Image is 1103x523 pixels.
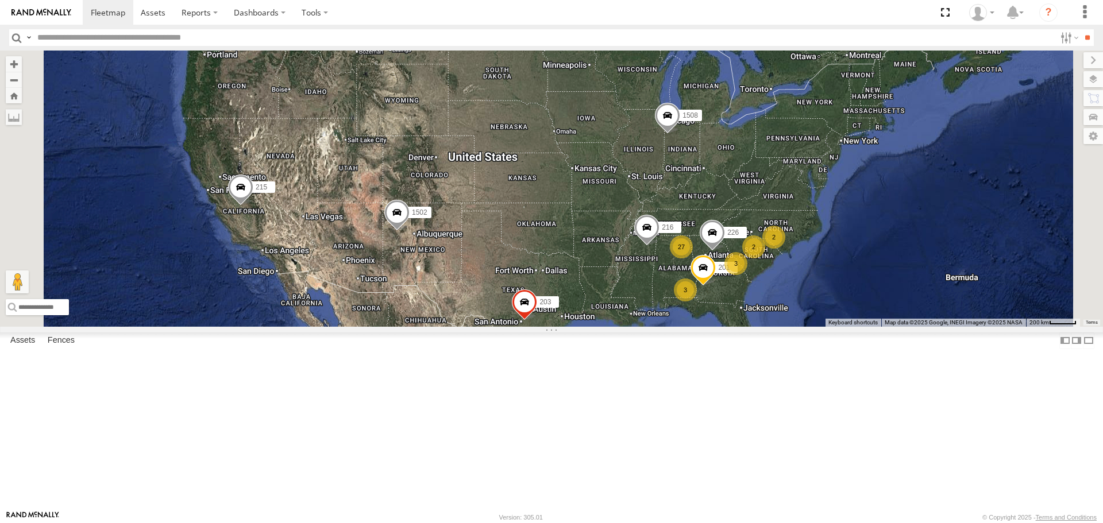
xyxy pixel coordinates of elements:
[965,4,998,21] div: EDWARD EDMONDSON
[662,223,673,231] span: 216
[670,235,693,258] div: 27
[5,333,41,349] label: Assets
[742,235,765,258] div: 2
[6,270,29,293] button: Drag Pegman onto the map to open Street View
[1083,332,1094,349] label: Hide Summary Table
[6,56,22,72] button: Zoom in
[412,209,427,217] span: 1502
[6,512,59,523] a: Visit our Website
[724,252,747,275] div: 3
[42,333,80,349] label: Fences
[1071,332,1082,349] label: Dock Summary Table to the Right
[1083,128,1103,144] label: Map Settings
[24,29,33,46] label: Search Query
[6,88,22,103] button: Zoom Home
[1026,319,1080,327] button: Map Scale: 200 km per 44 pixels
[674,278,697,301] div: 3
[539,298,551,306] span: 203
[727,229,739,237] span: 226
[828,319,878,327] button: Keyboard shortcuts
[11,9,71,17] img: rand-logo.svg
[6,109,22,125] label: Measure
[1056,29,1081,46] label: Search Filter Options
[1029,319,1049,326] span: 200 km
[718,264,730,272] span: 201
[499,514,543,521] div: Version: 305.01
[682,111,698,119] span: 1508
[6,72,22,88] button: Zoom out
[1039,3,1058,22] i: ?
[762,226,785,249] div: 2
[885,319,1023,326] span: Map data ©2025 Google, INEGI Imagery ©2025 NASA
[982,514,1097,521] div: © Copyright 2025 -
[1059,332,1071,349] label: Dock Summary Table to the Left
[256,184,267,192] span: 215
[1086,320,1098,324] a: Terms
[1036,514,1097,521] a: Terms and Conditions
